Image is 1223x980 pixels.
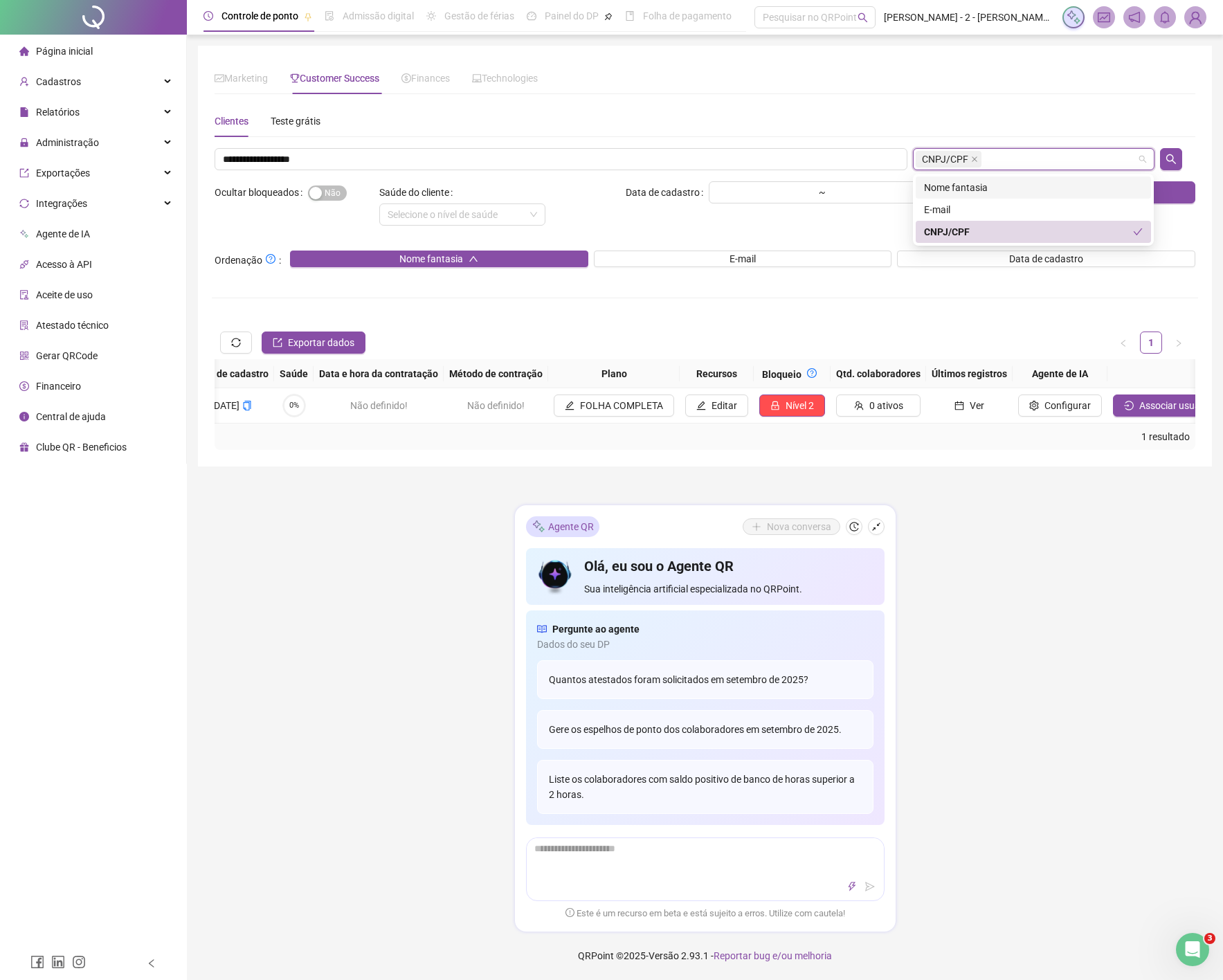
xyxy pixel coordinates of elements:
span: Acesso à API [36,259,92,270]
span: Relatórios [36,107,80,118]
span: FOLHA COMPLETA [580,398,663,413]
button: Nova conversa [743,518,840,535]
label: Saúde do cliente [379,181,458,203]
span: Pergunte ao agente [552,621,640,637]
th: Qtd. colaboradores [831,359,926,388]
span: user-add [19,77,29,87]
button: 0 ativos [836,394,921,417]
li: Página anterior [1112,332,1134,354]
button: Nível 2 [759,394,825,417]
span: book [625,11,635,21]
span: check [1133,227,1143,237]
span: Dados do seu DP [537,637,873,652]
span: clock-circle [203,11,213,21]
div: Nome fantasia [916,176,1151,199]
span: Página inicial [36,46,93,57]
span: right [1175,339,1183,347]
span: calendar [954,401,964,410]
span: setting [1029,401,1039,410]
span: Agente de IA [36,228,90,239]
span: Folha de pagamento [643,10,732,21]
button: left [1112,332,1134,354]
div: CNPJ/CPF [916,221,1151,243]
span: Cadastros [36,76,81,87]
span: Central de ajuda [36,411,106,422]
span: Sua inteligência artificial especializada no QRPoint. [584,581,873,597]
div: Clientes [215,114,248,129]
span: Nome fantasia [399,251,463,266]
span: team [854,401,864,410]
span: file-done [325,11,334,21]
span: lock [19,138,29,147]
span: qrcode [19,351,29,361]
span: Exportar dados [288,335,354,350]
span: Administração [36,137,99,148]
span: E-mail [730,251,756,266]
iframe: Intercom live chat [1176,933,1209,966]
span: thunderbolt [847,882,857,891]
span: fund [215,73,224,83]
button: send [862,878,878,895]
div: Agente QR [526,516,599,537]
th: Método de contração [444,359,548,388]
img: 39070 [1185,7,1206,28]
button: Editar [685,394,748,417]
div: ~ [813,188,831,197]
div: E-mail [924,202,1143,217]
span: Reportar bug e/ou melhoria [714,950,832,961]
span: export [273,338,282,347]
span: edit [696,401,706,410]
span: Controle de ponto [221,10,298,21]
span: sync [231,338,241,347]
span: Versão [649,950,679,961]
li: 1 [1140,332,1162,354]
th: Últimos registros [926,359,1013,388]
span: fund [1098,11,1110,24]
span: lock [770,401,780,410]
span: pushpin [604,12,613,21]
button: Ordenação: [262,251,279,267]
span: Nível 2 [786,398,814,413]
span: bell [1159,11,1171,24]
span: info-circle [19,412,29,421]
th: Agente de IA [1013,359,1107,388]
span: Aceite de uso [36,289,93,300]
span: api [19,260,29,269]
span: file [19,107,29,117]
button: FOLHA COMPLETA [554,394,674,417]
span: Exportações [36,167,90,179]
span: login [1124,401,1134,410]
span: Marketing [215,73,268,84]
span: dollar [401,73,411,83]
span: sun [426,11,436,21]
span: linkedin [51,955,65,969]
span: Editar [712,398,737,413]
span: dashboard [527,11,536,21]
span: notification [1128,11,1141,24]
span: Ver [970,398,984,413]
span: Configurar [1044,398,1091,413]
span: read [537,621,547,637]
button: Nome fantasiaup [290,251,588,267]
button: Configurar [1018,394,1102,417]
h4: Olá, eu sou o Agente QR [584,556,873,576]
th: Recursos [680,359,754,388]
span: Customer Success [290,73,379,84]
span: Finances [401,73,450,84]
span: Ordenação : [215,251,281,268]
span: [PERSON_NAME] - 2 - [PERSON_NAME] - Sucesso do Cliente QRPoint [884,10,1054,25]
th: Saúde [274,359,314,388]
img: icon [537,556,574,597]
button: Data de cadastro [897,251,1195,267]
button: thunderbolt [844,878,860,895]
label: Ocultar bloqueados [215,181,308,203]
span: home [19,46,29,56]
span: question-circle [266,254,275,264]
div: Liste os colaboradores com saldo positivo de banco de horas superior a 2 horas. [537,760,873,814]
div: E-mail [916,199,1151,221]
div: Nome fantasia [924,180,1143,195]
span: exclamation-circle [565,908,574,917]
div: Bloqueio [759,365,825,382]
button: copiar [242,398,252,413]
label: Data de cadastro [626,181,709,203]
